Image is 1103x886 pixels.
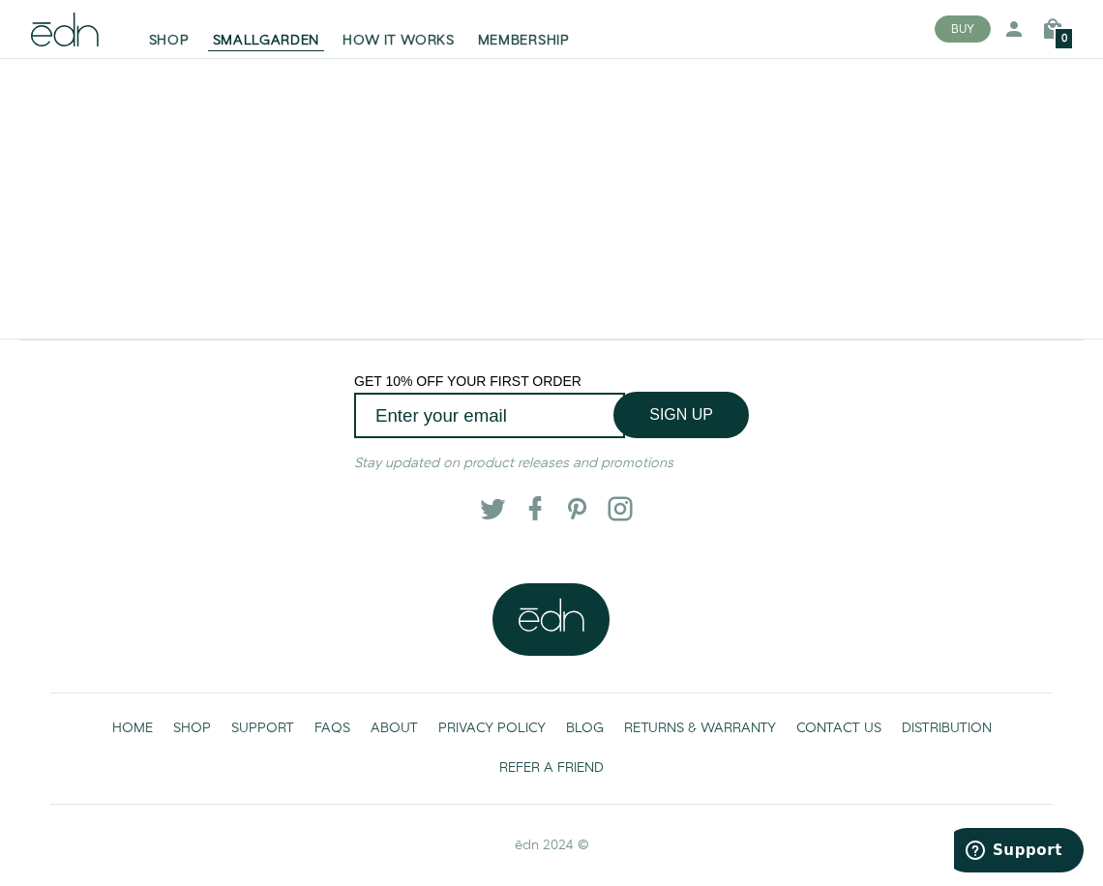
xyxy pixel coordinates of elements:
[613,709,786,749] a: RETURNS & WARRANTY
[566,719,604,738] span: BLOG
[354,373,581,389] span: GET 10% OFF YOUR FIRST ORDER
[902,719,992,738] span: DISTRIBUTION
[1061,34,1067,44] span: 0
[613,392,749,438] button: SIGN UP
[428,709,555,749] a: PRIVACY POLICY
[112,719,153,738] span: HOME
[137,8,201,50] a: SHOP
[954,828,1084,876] iframe: Opens a widget where you can find more information
[490,749,614,788] a: REFER A FRIEND
[478,31,570,50] span: MEMBERSHIP
[163,709,221,749] a: SHOP
[354,393,625,438] input: Enter your email
[331,8,465,50] a: HOW IT WORKS
[555,709,613,749] a: BLOG
[314,719,350,738] span: FAQS
[371,719,418,738] span: ABOUT
[360,709,428,749] a: ABOUT
[935,15,991,43] button: BUY
[231,719,294,738] span: SUPPORT
[515,836,589,855] span: ēdn 2024 ©
[438,719,546,738] span: PRIVACY POLICY
[466,8,581,50] a: MEMBERSHIP
[499,758,604,778] span: REFER A FRIEND
[102,709,163,749] a: HOME
[343,31,454,50] span: HOW IT WORKS
[786,709,891,749] a: CONTACT US
[213,31,320,50] span: SMALLGARDEN
[304,709,360,749] a: FAQS
[354,454,673,473] em: Stay updated on product releases and promotions
[201,8,332,50] a: SMALLGARDEN
[796,719,881,738] span: CONTACT US
[221,709,304,749] a: SUPPORT
[173,719,211,738] span: SHOP
[891,709,1001,749] a: DISTRIBUTION
[149,31,190,50] span: SHOP
[624,719,776,738] span: RETURNS & WARRANTY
